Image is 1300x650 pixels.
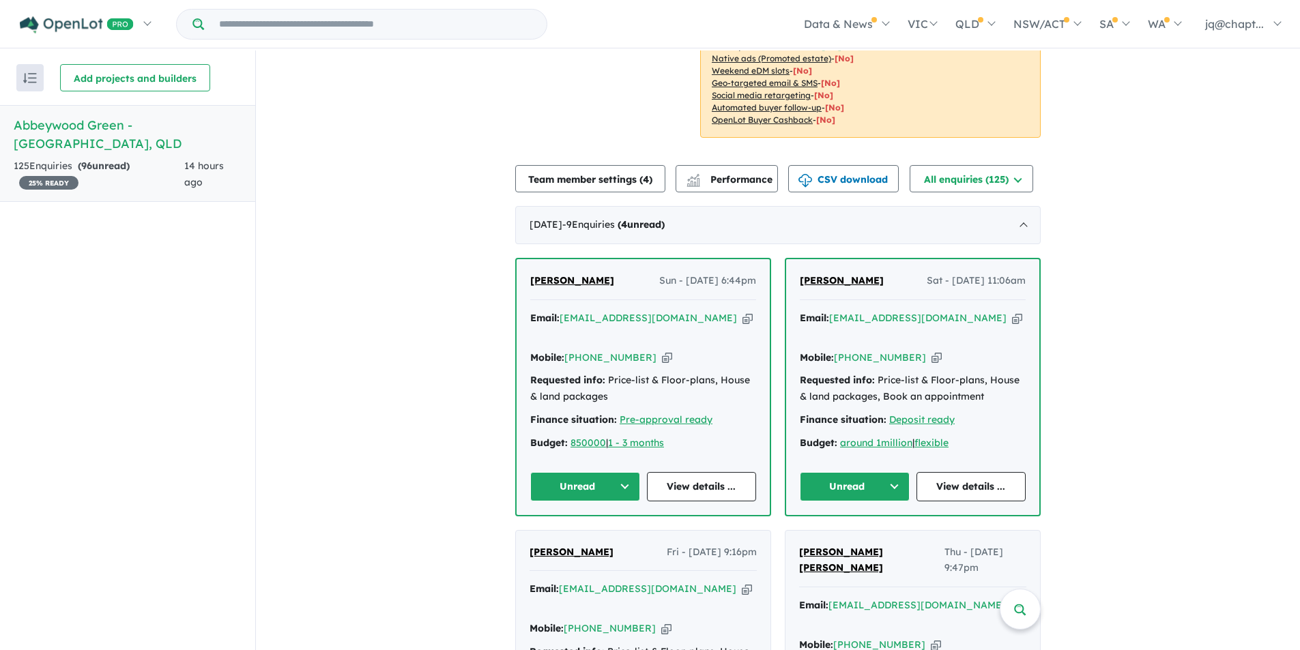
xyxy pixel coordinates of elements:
[889,413,955,426] a: Deposit ready
[712,115,813,125] u: OpenLot Buyer Cashback
[689,173,772,186] span: Performance
[647,472,757,501] a: View details ...
[944,544,1026,577] span: Thu - [DATE] 9:47pm
[14,116,242,153] h5: Abbeywood Green - [GEOGRAPHIC_DATA] , QLD
[564,351,656,364] a: [PHONE_NUMBER]
[1205,17,1264,31] span: jq@chapt...
[530,312,560,324] strong: Email:
[800,413,886,426] strong: Finance situation:
[800,372,1026,405] div: Price-list & Floor-plans, House & land packages, Book an appointment
[570,437,606,449] a: 850000
[661,621,671,636] button: Copy
[793,65,812,76] span: [No]
[530,274,614,286] span: [PERSON_NAME]
[530,372,756,405] div: Price-list & Floor-plans, House & land packages
[800,351,834,364] strong: Mobile:
[530,582,559,595] strong: Email:
[620,413,712,426] a: Pre-approval ready
[560,312,737,324] a: [EMAIL_ADDRESS][DOMAIN_NAME]
[20,16,134,33] img: Openlot PRO Logo White
[834,351,926,364] a: [PHONE_NUMBER]
[621,218,627,231] span: 4
[712,65,790,76] u: Weekend eDM slots
[564,622,656,634] a: [PHONE_NUMBER]
[931,351,942,365] button: Copy
[515,206,1041,244] div: [DATE]
[712,90,811,100] u: Social media retargeting
[530,472,640,501] button: Unread
[788,165,899,192] button: CSV download
[800,273,884,289] a: [PERSON_NAME]
[530,374,605,386] strong: Requested info:
[829,312,1007,324] a: [EMAIL_ADDRESS][DOMAIN_NAME]
[927,273,1026,289] span: Sat - [DATE] 11:06am
[799,546,883,574] span: [PERSON_NAME] [PERSON_NAME]
[662,351,672,365] button: Copy
[23,73,37,83] img: sort.svg
[530,413,617,426] strong: Finance situation:
[821,78,840,88] span: [No]
[530,544,613,561] a: [PERSON_NAME]
[530,273,614,289] a: [PERSON_NAME]
[798,174,812,188] img: download icon
[667,544,757,561] span: Fri - [DATE] 9:16pm
[676,165,778,192] button: Performance
[608,437,664,449] a: 1 - 3 months
[800,435,1026,452] div: |
[914,437,949,449] a: flexible
[910,165,1033,192] button: All enquiries (125)
[530,546,613,558] span: [PERSON_NAME]
[800,374,875,386] strong: Requested info:
[800,437,837,449] strong: Budget:
[687,178,700,187] img: bar-chart.svg
[659,273,756,289] span: Sun - [DATE] 6:44pm
[816,115,835,125] span: [No]
[618,218,665,231] strong: ( unread)
[742,311,753,325] button: Copy
[562,218,665,231] span: - 9 Enquir ies
[840,437,912,449] a: around 1million
[828,599,1006,611] a: [EMAIL_ADDRESS][DOMAIN_NAME]
[184,160,224,188] span: 14 hours ago
[687,174,699,181] img: line-chart.svg
[712,78,818,88] u: Geo-targeted email & SMS
[712,53,831,63] u: Native ads (Promoted estate)
[799,599,828,611] strong: Email:
[559,582,736,595] a: [EMAIL_ADDRESS][DOMAIN_NAME]
[916,472,1026,501] a: View details ...
[1012,311,1022,325] button: Copy
[800,274,884,286] span: [PERSON_NAME]
[643,173,649,186] span: 4
[530,622,564,634] strong: Mobile:
[207,10,544,39] input: Try estate name, suburb, builder or developer
[60,64,210,91] button: Add projects and builders
[515,165,665,192] button: Team member settings (4)
[14,158,184,191] div: 125 Enquir ies
[78,160,130,172] strong: ( unread)
[530,435,756,452] div: |
[530,437,568,449] strong: Budget:
[800,312,829,324] strong: Email:
[712,102,822,113] u: Automated buyer follow-up
[835,53,854,63] span: [No]
[81,160,92,172] span: 96
[814,90,833,100] span: [No]
[800,472,910,501] button: Unread
[799,544,944,577] a: [PERSON_NAME] [PERSON_NAME]
[825,102,844,113] span: [No]
[19,176,78,190] span: 25 % READY
[530,351,564,364] strong: Mobile:
[742,582,752,596] button: Copy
